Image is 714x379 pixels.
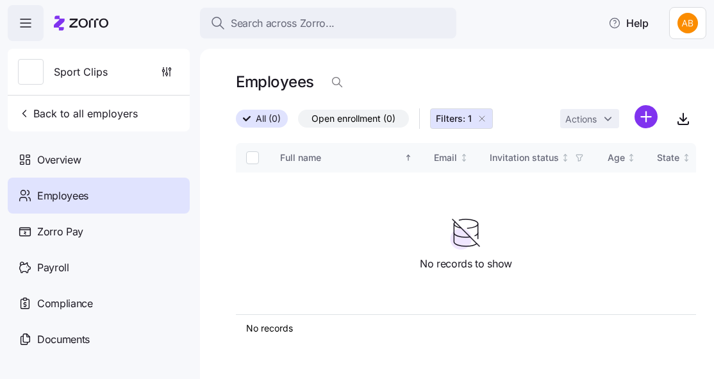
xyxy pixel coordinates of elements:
[608,151,625,165] div: Age
[677,13,698,33] img: 42a6513890f28a9d591cc60790ab6045
[420,256,512,272] span: No records to show
[200,8,456,38] button: Search across Zorro...
[231,15,335,31] span: Search across Zorro...
[430,108,493,129] button: Filters: 1
[8,178,190,214] a: Employees
[424,143,479,173] th: EmailNot sorted
[490,151,559,165] div: Invitation status
[560,109,619,128] button: Actions
[37,152,81,168] span: Overview
[635,105,658,128] svg: add icon
[8,321,190,357] a: Documents
[280,151,402,165] div: Full name
[565,115,597,124] span: Actions
[8,249,190,285] a: Payroll
[608,15,649,31] span: Help
[561,153,570,162] div: Not sorted
[246,322,686,335] div: No records
[256,110,281,127] span: All (0)
[54,64,108,80] span: Sport Clips
[8,142,190,178] a: Overview
[236,72,314,92] h1: Employees
[270,143,424,173] th: Full nameSorted ascending
[597,143,647,173] th: AgeNot sorted
[657,151,679,165] div: State
[37,296,93,312] span: Compliance
[627,153,636,162] div: Not sorted
[8,285,190,321] a: Compliance
[479,143,597,173] th: Invitation statusNot sorted
[37,188,88,204] span: Employees
[460,153,469,162] div: Not sorted
[598,10,659,36] button: Help
[37,260,69,276] span: Payroll
[311,110,395,127] span: Open enrollment (0)
[8,214,190,249] a: Zorro Pay
[404,153,413,162] div: Sorted ascending
[434,151,457,165] div: Email
[37,224,83,240] span: Zorro Pay
[18,106,138,121] span: Back to all employers
[37,332,90,348] span: Documents
[246,151,259,164] input: Select all records
[682,153,691,162] div: Not sorted
[13,101,143,126] button: Back to all employers
[436,112,472,125] span: Filters: 1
